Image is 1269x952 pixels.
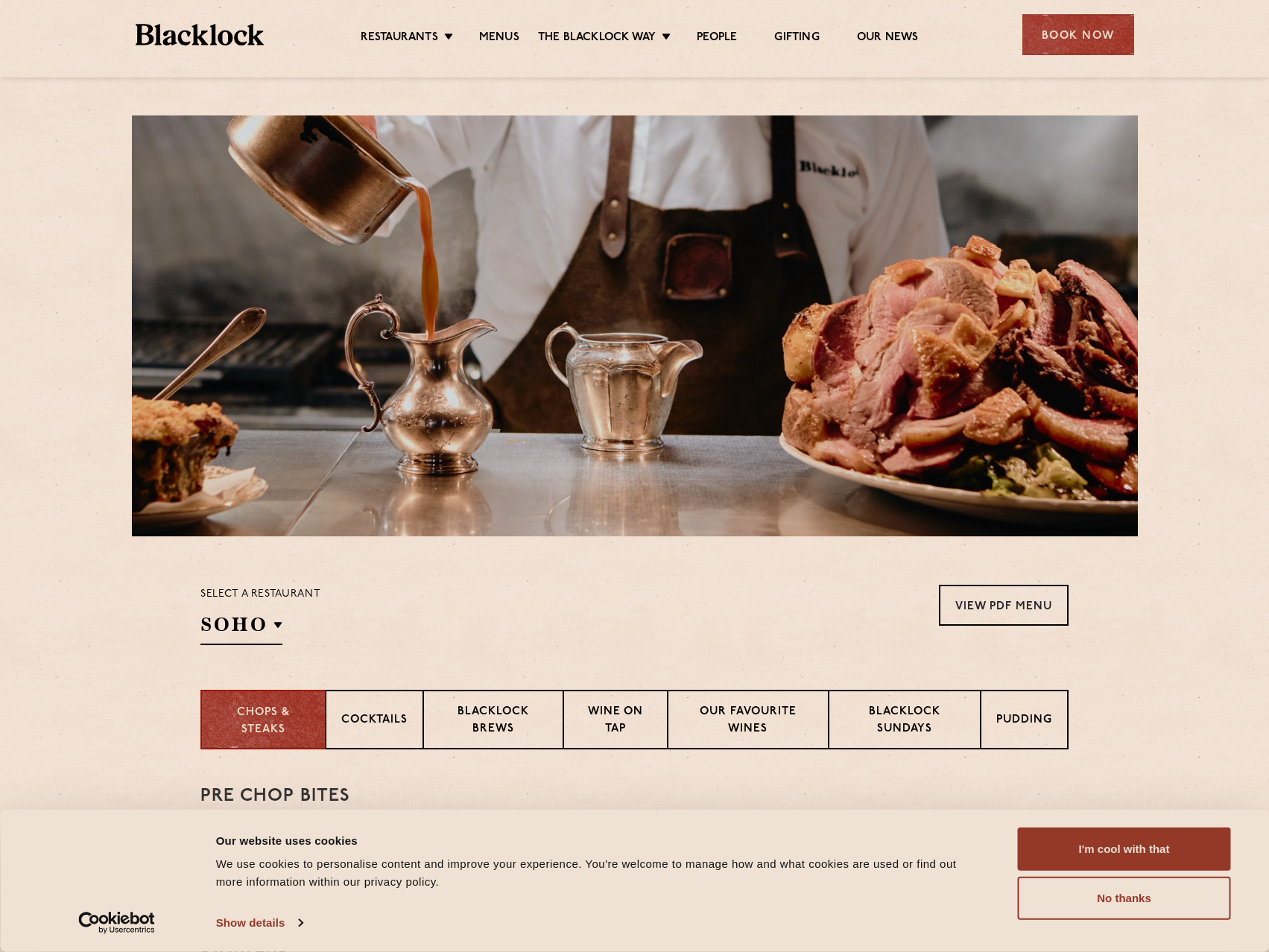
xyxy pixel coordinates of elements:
[341,712,408,731] p: Cocktails
[1018,877,1231,920] button: No thanks
[844,704,965,739] p: Blacklock Sundays
[51,912,182,934] a: Usercentrics Cookiebot - opens in a new window
[996,712,1052,731] p: Pudding
[361,31,438,47] a: Restaurants
[579,704,652,739] p: Wine on Tap
[1022,14,1134,55] div: Book Now
[216,831,984,849] div: Our website uses cookies
[479,31,519,47] a: Menus
[217,705,310,738] p: Chops & Steaks
[1018,828,1231,871] button: I'm cool with that
[683,704,812,739] p: Our favourite wines
[200,787,1069,806] h3: Pre Chop Bites
[200,585,320,604] p: Select a restaurant
[216,855,984,891] div: We use cookies to personalise content and improve your experience. You're welcome to manage how a...
[939,585,1069,626] a: View PDF Menu
[774,31,819,47] a: Gifting
[439,704,548,739] p: Blacklock Brews
[538,31,656,47] a: The Blacklock Way
[857,31,919,47] a: Our News
[200,612,282,645] h2: SOHO
[697,31,737,47] a: People
[216,912,303,934] a: Show details
[136,24,265,45] img: BL_Textured_Logo-footer-cropped.svg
